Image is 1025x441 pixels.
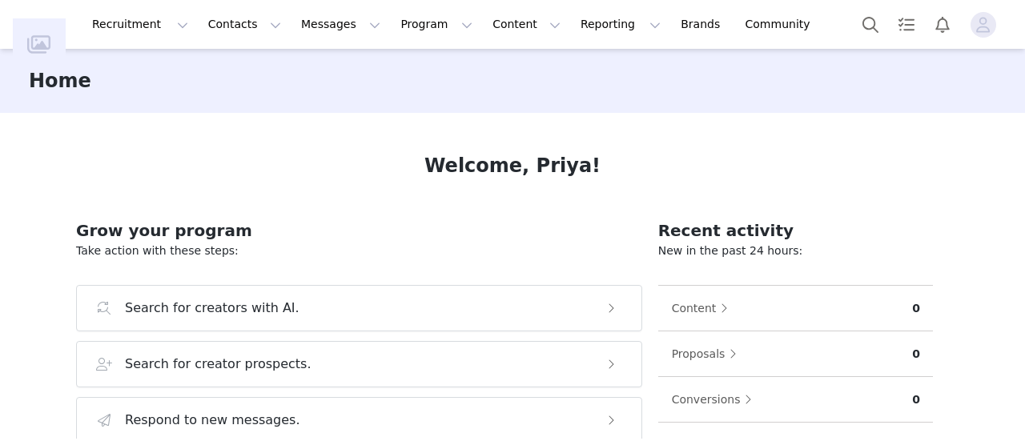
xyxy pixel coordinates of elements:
[391,6,482,42] button: Program
[125,299,299,318] h3: Search for creators with AI.
[736,6,827,42] a: Community
[912,391,920,408] p: 0
[125,411,300,430] h3: Respond to new messages.
[671,6,734,42] a: Brands
[29,66,91,95] h3: Home
[76,218,642,243] h2: Grow your program
[76,243,642,259] p: Take action with these steps:
[671,295,737,321] button: Content
[671,387,761,412] button: Conversions
[925,6,960,42] button: Notifications
[125,355,312,374] h3: Search for creator prospects.
[853,6,888,42] button: Search
[76,285,642,331] button: Search for creators with AI.
[889,6,924,42] a: Tasks
[658,243,933,259] p: New in the past 24 hours:
[82,6,198,42] button: Recruitment
[671,341,746,367] button: Proposals
[912,346,920,363] p: 0
[424,151,601,180] h1: Welcome, Priya!
[199,6,291,42] button: Contacts
[912,300,920,317] p: 0
[975,12,991,38] div: avatar
[571,6,670,42] button: Reporting
[658,218,933,243] h2: Recent activity
[76,341,642,387] button: Search for creator prospects.
[483,6,570,42] button: Content
[291,6,390,42] button: Messages
[961,12,1012,38] button: Profile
